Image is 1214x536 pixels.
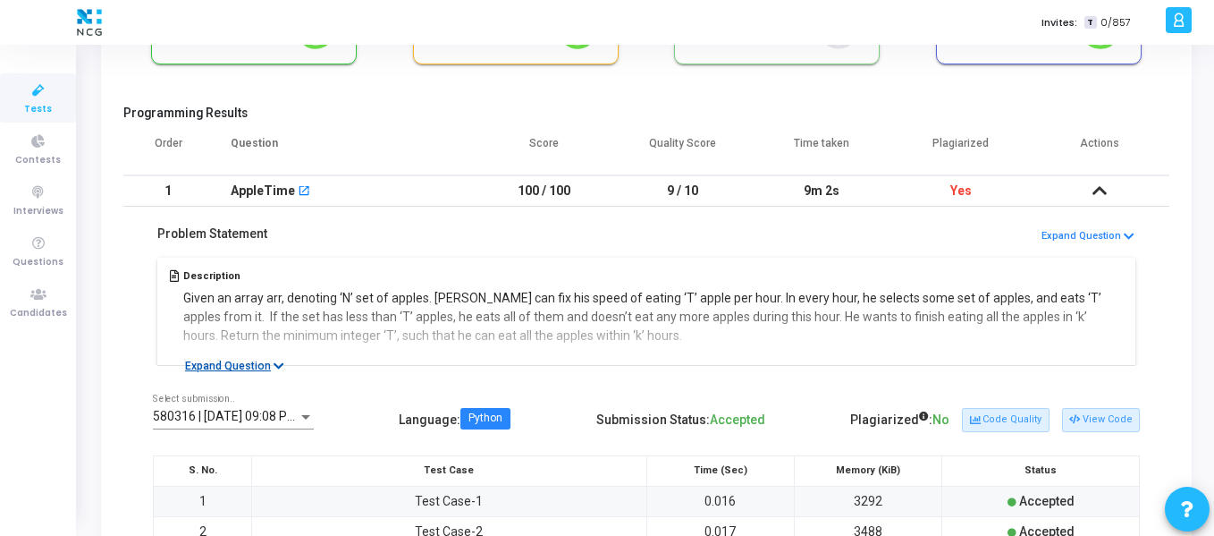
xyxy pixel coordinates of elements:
span: Interviews [13,204,63,219]
span: Questions [13,255,63,270]
button: Expand Question [1041,228,1135,245]
th: Order [123,125,213,175]
td: 9 / 10 [613,175,753,207]
div: AppleTime [231,176,295,206]
td: 1 [123,175,213,207]
td: 3292 [794,486,941,516]
th: Plagiarized [891,125,1031,175]
span: Yes [950,183,972,198]
span: 0/857 [1100,15,1131,30]
th: Quality Score [613,125,753,175]
th: Actions [1031,125,1170,175]
button: View Code [1062,408,1140,431]
td: 1 [154,486,252,516]
span: No [932,413,949,427]
th: Test Case [252,455,646,486]
td: 9m 2s [753,175,892,207]
h5: Programming Results [123,106,1169,121]
div: Plagiarized : [850,405,949,435]
th: Memory (KiB) [794,455,941,486]
span: Tests [24,102,52,117]
th: S. No. [154,455,252,486]
button: Code Quality [962,408,1049,431]
p: Given an array arr, denoting ‘N’ set of apples. [PERSON_NAME] can fix his speed of eating ‘T’ app... [183,289,1124,345]
span: Contests [15,153,61,168]
th: Status [942,455,1140,486]
div: Language : [399,405,510,435]
h5: Problem Statement [157,226,267,242]
span: T [1084,16,1096,30]
button: Expand Question [175,357,294,375]
mat-icon: open_in_new [298,186,310,199]
span: 580316 | [DATE] 09:08 PM IST (Best) P [153,409,367,423]
img: logo [72,4,106,40]
span: Candidates [10,306,67,321]
td: Test Case-1 [252,486,646,516]
td: 100 / 100 [475,175,614,207]
div: Submission Status: [596,405,765,435]
th: Question [213,125,475,175]
div: Python [468,413,502,424]
th: Time taken [753,125,892,175]
h5: Description [183,270,1124,282]
span: Accepted [710,413,765,427]
span: Accepted [1019,494,1075,508]
td: 0.016 [646,486,794,516]
th: Score [475,125,614,175]
th: Time (Sec) [646,455,794,486]
label: Invites: [1041,15,1077,30]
